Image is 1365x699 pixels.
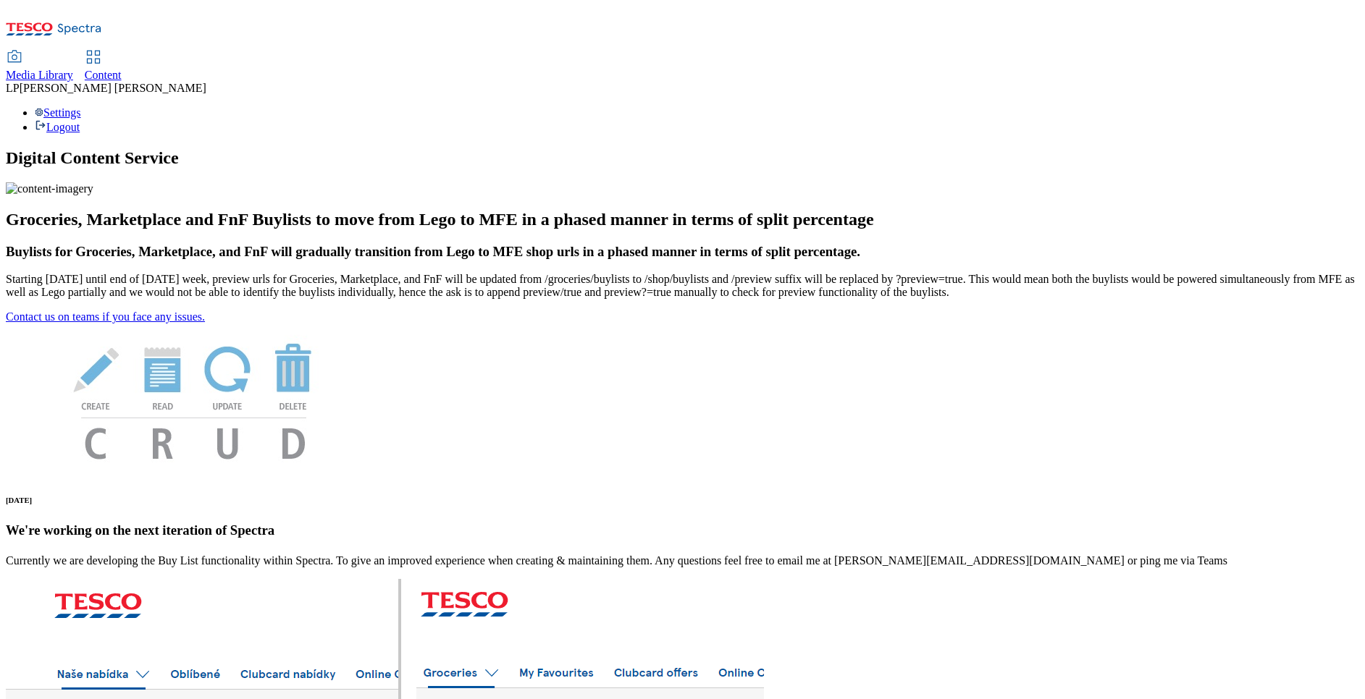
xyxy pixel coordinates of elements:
[6,51,73,82] a: Media Library
[6,310,205,323] a: Contact us on teams if you face any issues.
[6,244,1359,260] h3: Buylists for Groceries, Marketplace, and FnF will gradually transition from Lego to MFE shop urls...
[35,121,80,133] a: Logout
[6,210,1359,229] h2: Groceries, Marketplace and FnF Buylists to move from Lego to MFE in a phased manner in terms of s...
[6,148,1359,168] h1: Digital Content Service
[85,69,122,81] span: Content
[6,182,93,195] img: content-imagery
[6,69,73,81] span: Media Library
[6,496,1359,504] h6: [DATE]
[6,554,1359,567] p: Currently we are developing the Buy List functionality within Spectra. To give an improved experi...
[6,323,382,475] img: News Image
[6,82,20,94] span: LP
[6,273,1359,299] p: Starting [DATE] until end of [DATE] week, preview urls for Groceries, Marketplace, and FnF will b...
[35,106,81,119] a: Settings
[85,51,122,82] a: Content
[6,522,1359,538] h3: We're working on the next iteration of Spectra
[20,82,206,94] span: [PERSON_NAME] [PERSON_NAME]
